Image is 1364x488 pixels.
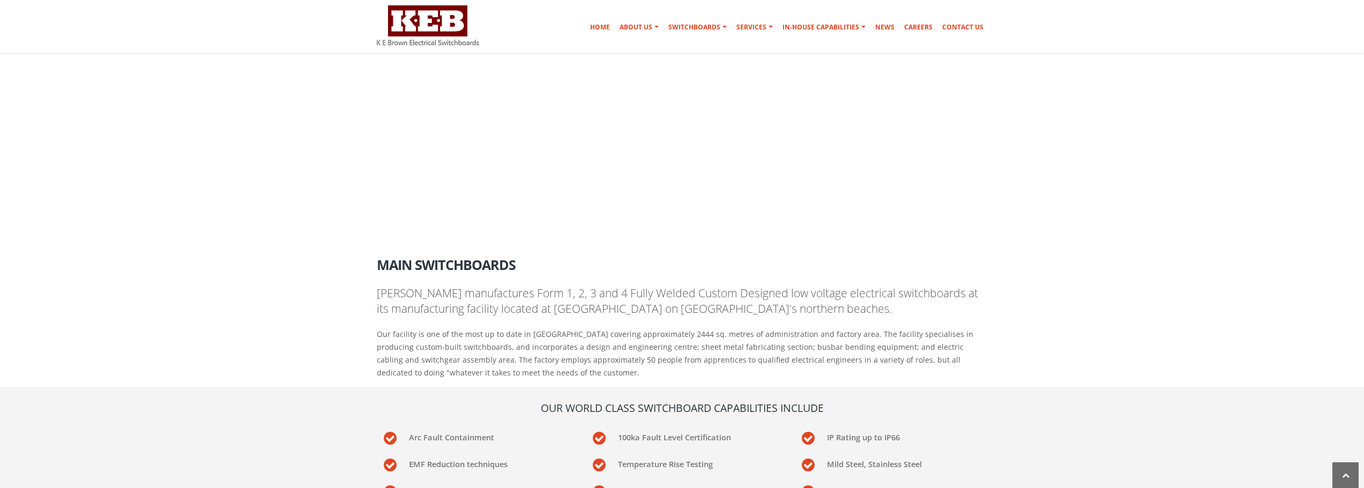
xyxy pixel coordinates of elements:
[586,17,614,38] a: Home
[778,17,870,38] a: In-house Capabilities
[377,401,988,415] h4: Our World Class Switchboard Capabilities include
[618,428,779,444] p: 100ka Fault Level Certification
[377,328,988,379] p: Our facility is one of the most up to date in [GEOGRAPHIC_DATA] covering approximately 2444 sq. m...
[871,17,899,38] a: News
[664,17,731,38] a: Switchboards
[377,286,988,317] p: [PERSON_NAME] manufactures Form 1, 2, 3 and 4 Fully Welded Custom Designed low voltage electrical...
[900,17,937,38] a: Careers
[827,428,988,444] p: IP Rating up to IP66
[927,187,985,200] li: Switchboards
[377,250,988,272] h2: Main Switchboards
[377,5,479,46] img: K E Brown Electrical Switchboards
[409,455,570,470] p: EMF Reduction techniques
[827,455,988,470] p: Mild Steel, Stainless Steel
[615,17,663,38] a: About Us
[906,189,925,198] a: Home
[618,455,779,470] p: Temperature Rise Testing
[938,17,988,38] a: Contact Us
[377,181,474,211] h1: Switchboards
[409,428,570,444] p: Arc Fault Containment
[732,17,777,38] a: Services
